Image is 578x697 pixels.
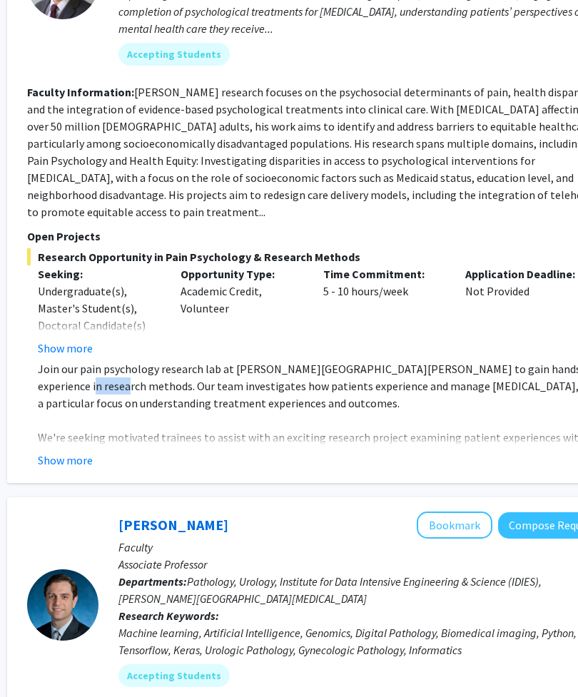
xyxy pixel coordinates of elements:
p: Opportunity Type: [181,265,302,283]
button: Add Alexander Baras to Bookmarks [417,512,492,539]
b: Research Keywords: [118,609,219,623]
p: Time Commitment: [323,265,445,283]
iframe: Chat [11,633,61,686]
div: 5 - 10 hours/week [313,265,455,357]
mat-chip: Accepting Students [118,664,230,687]
a: [PERSON_NAME] [118,516,228,534]
span: Pathology, Urology, Institute for Data Intensive Engineering & Science (IDIES), [PERSON_NAME][GEO... [118,574,542,606]
button: Show more [38,452,93,469]
div: Academic Credit, Volunteer [170,265,313,357]
div: Undergraduate(s), Master's Student(s), Doctoral Candidate(s) (PhD, MD, DMD, PharmD, etc.), Postdo... [38,283,159,454]
b: Faculty Information: [27,85,134,99]
b: Departments: [118,574,187,589]
button: Show more [38,340,93,357]
p: Seeking: [38,265,159,283]
mat-chip: Accepting Students [118,43,230,66]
